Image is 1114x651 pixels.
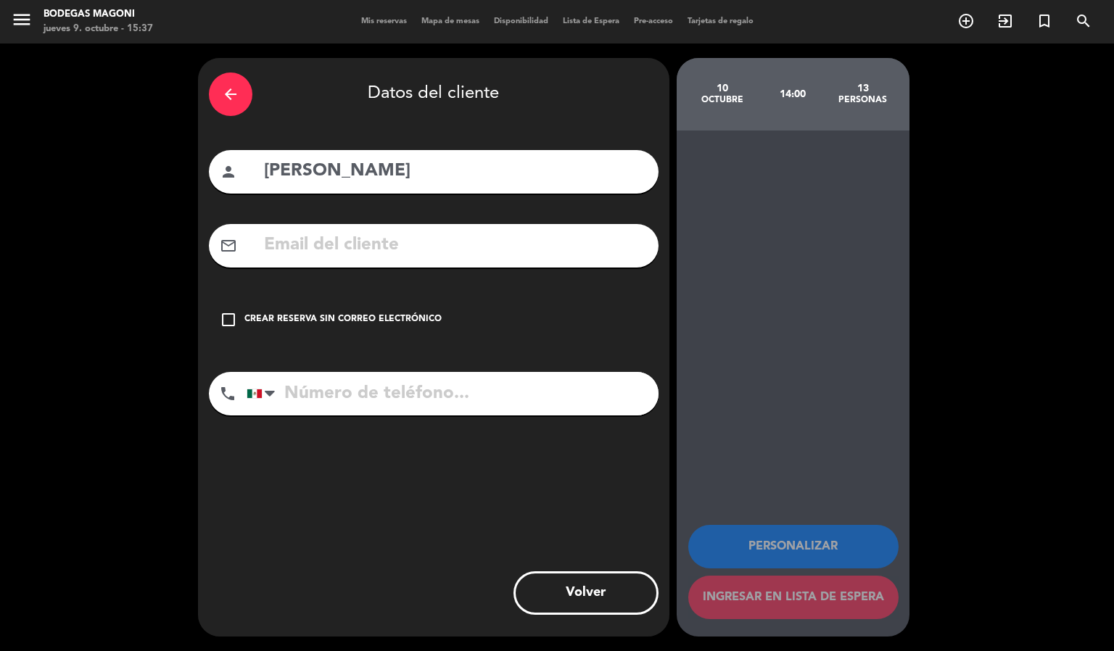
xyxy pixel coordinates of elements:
[513,571,659,615] button: Volver
[247,372,659,415] input: Número de teléfono...
[219,385,236,402] i: phone
[828,94,898,106] div: personas
[44,22,153,36] div: jueves 9. octubre - 15:37
[1036,12,1053,30] i: turned_in_not
[244,312,442,327] div: Crear reserva sin correo electrónico
[627,17,680,25] span: Pre-acceso
[222,86,239,103] i: arrow_back
[997,12,1014,30] i: exit_to_app
[209,69,659,120] div: Datos del cliente
[414,17,487,25] span: Mapa de mesas
[11,9,33,36] button: menu
[680,17,761,25] span: Tarjetas de regalo
[263,231,648,260] input: Email del cliente
[220,311,237,328] i: check_box_outline_blank
[688,576,899,619] button: Ingresar en lista de espera
[556,17,627,25] span: Lista de Espera
[247,373,281,415] div: Mexico (México): +52
[11,9,33,30] i: menu
[220,237,237,254] i: mail_outline
[354,17,414,25] span: Mis reservas
[957,12,975,30] i: add_circle_outline
[688,83,758,94] div: 10
[220,163,237,181] i: person
[487,17,556,25] span: Disponibilidad
[828,83,898,94] div: 13
[1075,12,1092,30] i: search
[688,525,899,568] button: Personalizar
[44,7,153,22] div: Bodegas Magoni
[688,94,758,106] div: octubre
[263,157,648,186] input: Nombre del cliente
[757,69,828,120] div: 14:00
